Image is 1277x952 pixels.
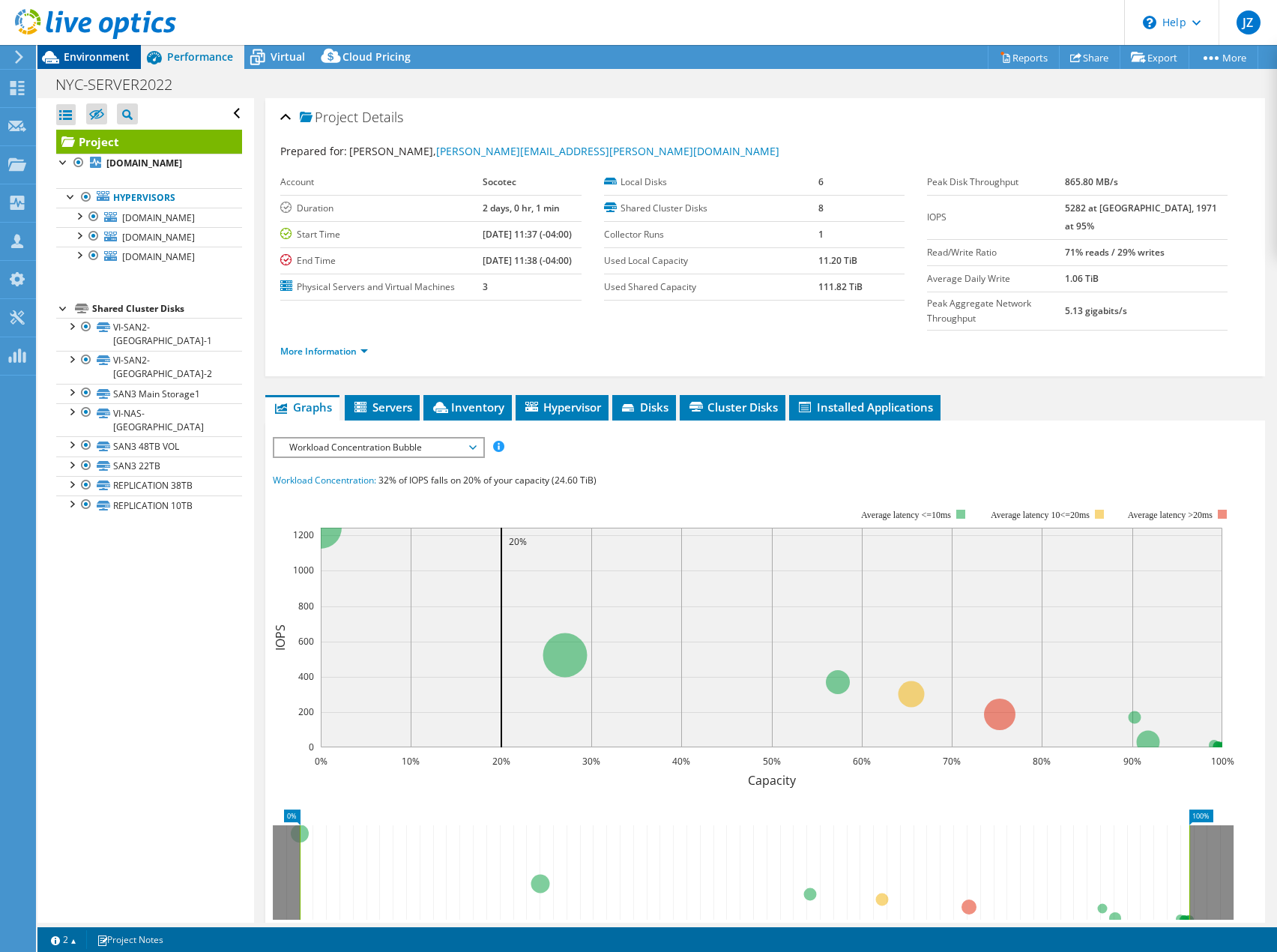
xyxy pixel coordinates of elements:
text: Average latency >20ms [1128,510,1213,520]
a: 2 [40,930,87,949]
text: 600 [298,635,314,648]
a: [DOMAIN_NAME] [56,247,242,266]
a: SAN3 Main Storage1 [56,384,242,403]
a: Hypervisors [56,188,242,208]
label: Shared Cluster Disks [604,201,819,216]
text: 800 [298,600,314,612]
a: Project Notes [86,930,174,949]
b: 5.13 gigabits/s [1065,304,1127,317]
b: 1 [818,228,824,241]
b: [DATE] 11:37 (-04:00) [483,228,572,241]
b: [DOMAIN_NAME] [106,157,182,169]
span: Installed Applications [797,400,933,415]
b: Socotec [483,175,516,188]
span: Performance [167,49,233,64]
b: 11.20 TiB [818,254,857,267]
text: 50% [763,755,781,768]
label: Physical Servers and Virtual Machines [280,280,482,295]
label: Prepared for: [280,144,347,158]
a: [DOMAIN_NAME] [56,154,242,173]
label: Collector Runs [604,227,819,242]
span: Cluster Disks [687,400,778,415]
label: IOPS [927,210,1065,225]
a: REPLICATION 10TB [56,495,242,515]
label: Used Shared Capacity [604,280,819,295]
a: Share [1059,46,1120,69]
a: [DOMAIN_NAME] [56,227,242,247]
a: Project [56,130,242,154]
a: VI-NAS-[GEOGRAPHIC_DATA] [56,403,242,436]
tspan: Average latency <=10ms [862,510,952,520]
span: Cloud Pricing [342,49,411,64]
text: 400 [298,670,314,683]
h1: NYC-SERVER2022 [49,76,196,93]
span: Virtual [271,49,305,64]
label: Read/Write Ratio [927,245,1065,260]
text: 30% [582,755,600,768]
label: Peak Aggregate Network Throughput [927,296,1065,326]
b: 5282 at [GEOGRAPHIC_DATA], 1971 at 95% [1065,202,1217,232]
a: [PERSON_NAME][EMAIL_ADDRESS][PERSON_NAME][DOMAIN_NAME] [436,144,779,158]
a: More [1189,46,1258,69]
span: [DOMAIN_NAME] [122,211,195,224]
text: 80% [1033,755,1051,768]
span: Environment [64,49,130,64]
a: Export [1120,46,1189,69]
a: VI-SAN2-[GEOGRAPHIC_DATA]-1 [56,318,242,351]
text: 0% [315,755,327,768]
a: VI-SAN2-[GEOGRAPHIC_DATA]-2 [56,351,242,384]
label: Average Daily Write [927,271,1065,286]
span: JZ [1237,10,1261,34]
span: Graphs [273,400,332,415]
b: 6 [818,175,824,188]
b: 1.06 TiB [1065,272,1099,285]
b: 71% reads / 29% writes [1065,246,1165,259]
label: Duration [280,201,482,216]
text: 20% [509,535,527,548]
tspan: Average latency 10<=20ms [991,510,1090,520]
a: SAN3 22TB [56,457,242,476]
label: End Time [280,253,482,268]
label: Local Disks [604,175,819,190]
span: Disks [620,400,668,415]
span: Workload Concentration Bubble [282,439,474,457]
span: 32% of IOPS falls on 20% of your capacity (24.60 TiB) [378,474,597,486]
text: 200 [298,705,314,718]
text: 1200 [293,528,314,541]
text: 0 [309,741,314,753]
a: Reports [988,46,1060,69]
span: Inventory [431,400,504,415]
b: 3 [483,280,488,293]
b: 8 [818,202,824,214]
b: [DATE] 11:38 (-04:00) [483,254,572,267]
text: IOPS [272,624,289,651]
text: 90% [1123,755,1141,768]
label: Used Local Capacity [604,253,819,268]
text: 1000 [293,564,314,576]
text: 10% [402,755,420,768]
label: Account [280,175,482,190]
span: [PERSON_NAME], [349,144,779,158]
text: 70% [943,755,961,768]
b: 2 days, 0 hr, 1 min [483,202,560,214]
label: Start Time [280,227,482,242]
b: 111.82 TiB [818,280,863,293]
svg: \n [1143,16,1156,29]
b: 865.80 MB/s [1065,175,1118,188]
span: [DOMAIN_NAME] [122,250,195,263]
text: Capacity [748,772,797,789]
span: Workload Concentration: [273,474,376,486]
text: 20% [492,755,510,768]
span: Project [300,110,358,125]
label: Peak Disk Throughput [927,175,1065,190]
a: [DOMAIN_NAME] [56,208,242,227]
span: Details [362,108,403,126]
div: Shared Cluster Disks [92,300,242,318]
span: [DOMAIN_NAME] [122,231,195,244]
span: Hypervisor [523,400,601,415]
text: 100% [1211,755,1234,768]
span: Servers [352,400,412,415]
a: More Information [280,345,368,358]
text: 40% [672,755,690,768]
a: SAN3 48TB VOL [56,436,242,456]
